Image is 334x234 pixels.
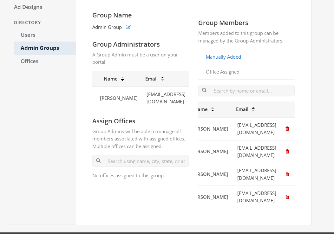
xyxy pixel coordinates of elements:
input: Search using name, city, state, or address to filter office list [92,155,189,167]
span: [PERSON_NAME] [190,148,228,154]
span: Email [236,106,248,112]
h4: Assign Offices [92,117,189,125]
td: [EMAIL_ADDRESS][DOMAIN_NAME] [232,163,280,186]
a: [PERSON_NAME] [190,170,228,178]
span: Name [96,75,118,82]
button: Remove Member [284,192,291,202]
a: Office Assigned [198,64,247,80]
span: [PERSON_NAME] [190,194,228,200]
span: Email [145,75,158,82]
button: Remove Member [284,123,291,134]
a: Ad Designs [8,1,76,14]
td: [EMAIL_ADDRESS][DOMAIN_NAME] [232,117,280,140]
button: Remove Member [284,146,291,157]
input: Search by name or email... [198,85,295,96]
p: Group Admins will be able to manage all members associated with assigned offices. Multiple office... [92,128,189,150]
a: Manually Added [198,49,249,65]
p: A Group Admin must be a user on your portal. [92,51,189,66]
td: [EMAIL_ADDRESS][DOMAIN_NAME] [141,87,189,109]
span: [PERSON_NAME] [100,95,138,101]
p: No offices assigned to this group. [92,172,189,179]
td: [EMAIL_ADDRESS][DOMAIN_NAME] [232,186,280,208]
span: [PERSON_NAME] [190,126,228,132]
a: [PERSON_NAME] [190,193,228,201]
button: Remove Member [284,169,291,179]
h4: Group Name [92,11,189,19]
div: Directory [8,17,76,29]
a: Admin Groups [14,42,76,55]
td: [EMAIL_ADDRESS][DOMAIN_NAME] [232,140,280,163]
p: Members added to this group can be managed by the Group Administrators. [198,29,295,44]
a: [PERSON_NAME] [190,147,228,155]
a: [PERSON_NAME] [190,125,228,133]
span: [PERSON_NAME] [190,171,228,177]
a: Users [14,29,76,42]
a: Offices [14,55,76,68]
span: Admin Group [92,23,122,31]
h4: Group Members [198,19,295,27]
h4: Group Administrators [92,40,189,49]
